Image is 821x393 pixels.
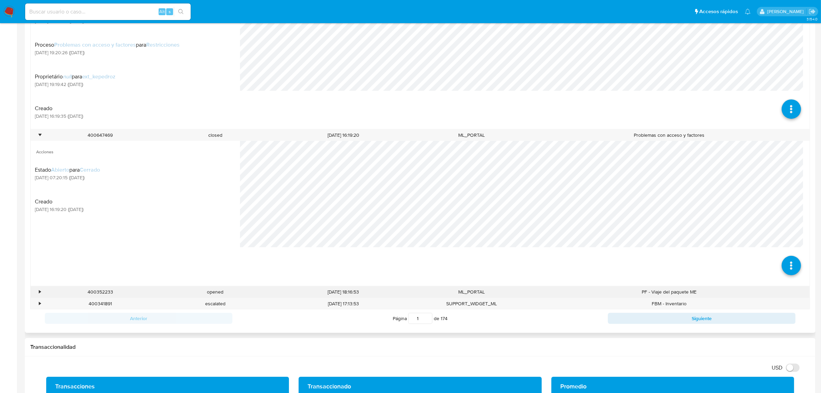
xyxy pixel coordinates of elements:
[158,298,272,309] div: escalated
[45,313,232,324] button: Anterior
[699,8,738,15] span: Accesos rápidos
[82,73,116,80] span: ext_kepedroz
[767,8,806,15] p: daniela.lagunesrodriguez@mercadolibre.com.mx
[35,113,83,119] span: [DATE] 16:19:35 ([DATE])
[35,81,116,87] span: [DATE] 19:19:42 ([DATE])
[159,8,165,15] span: Alt
[35,166,100,173] div: para
[35,174,100,181] span: [DATE] 07:20:15 ([DATE])
[608,313,795,324] button: Siguiente
[35,41,180,48] div: para
[25,7,191,16] input: Buscar usuario o caso...
[529,286,810,298] div: PF - Viaje del paquete ME
[39,132,41,138] div: •
[158,286,272,298] div: opened
[414,286,529,298] div: ML_PORTAL
[273,130,414,141] div: [DATE] 16:19:20
[30,344,810,351] h1: Transaccionalidad
[35,18,100,24] span: [DATE] 19:22:20 ([DATE])
[35,41,54,49] span: Proceso
[146,41,180,49] span: Restricciones
[441,315,448,322] span: 174
[809,8,816,15] a: Salir
[43,298,158,309] div: 400341891
[745,9,751,15] a: Notificaciones
[393,313,448,324] span: Página de
[158,130,272,141] div: closed
[273,298,414,309] div: [DATE] 17:13:53
[35,73,116,80] div: para
[51,166,69,174] span: Abierto
[807,16,818,22] span: 3.154.0
[174,7,188,17] button: search-icon
[35,166,51,174] span: Estado
[35,73,63,80] span: Proprietário
[414,130,529,141] div: ML_PORTAL
[31,141,240,157] span: Acciones
[39,300,41,307] div: •
[39,289,41,295] div: •
[63,73,72,80] span: null
[43,130,158,141] div: 400647469
[273,286,414,298] div: [DATE] 18:16:53
[169,8,171,15] span: s
[54,41,136,49] span: Problemas con acceso y factores
[35,198,83,205] span: Creado
[35,49,180,56] span: [DATE] 19:20:26 ([DATE])
[35,206,83,212] span: [DATE] 16:19:20 ([DATE])
[529,298,810,309] div: FBM - Inventario
[35,105,83,112] span: Creado
[414,298,529,309] div: SUPPORT_WIDGET_ML
[529,130,810,141] div: Problemas con acceso y factores
[80,166,100,174] span: Cerrado
[43,286,158,298] div: 400352233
